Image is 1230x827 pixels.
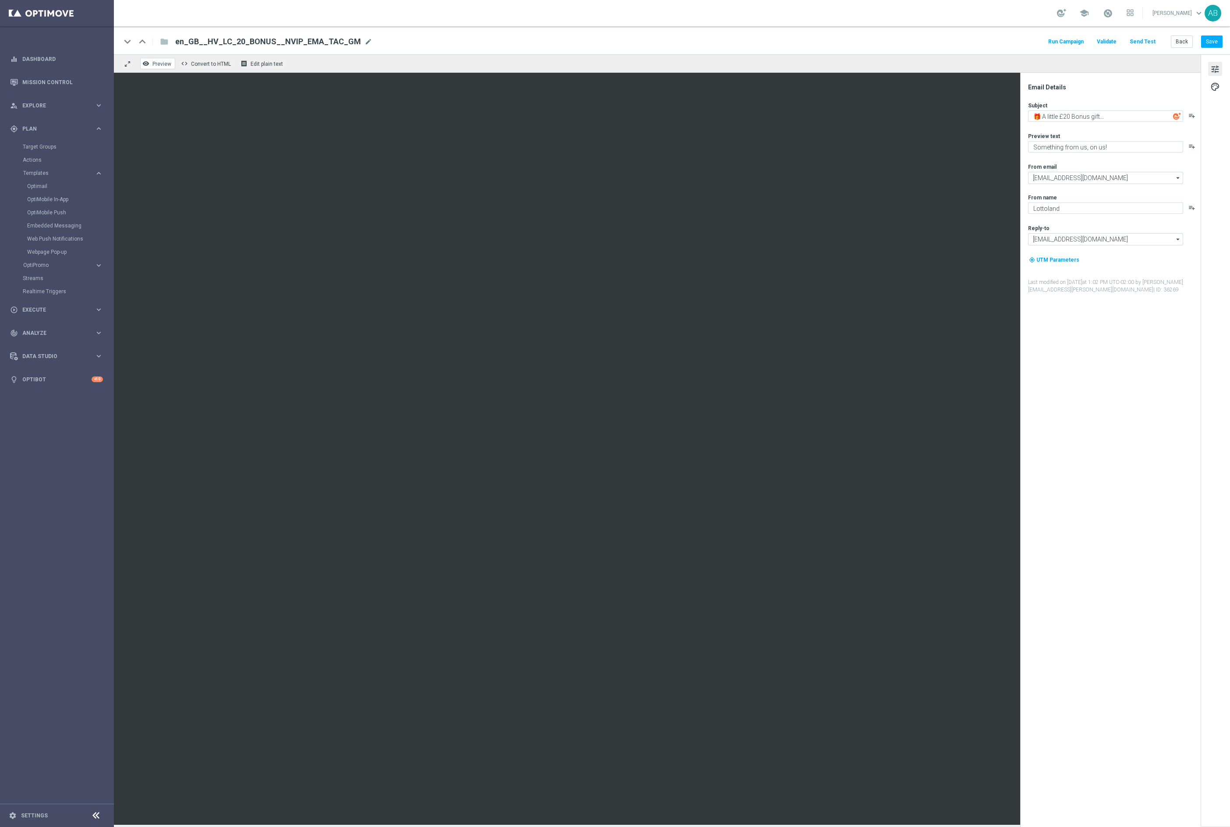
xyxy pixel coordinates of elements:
[1188,112,1195,119] i: playlist_add
[251,61,283,67] span: Edit plain text
[92,376,103,382] div: +10
[9,812,17,820] i: settings
[23,170,95,176] div: Templates
[23,143,91,150] a: Target Groups
[10,102,95,110] div: Explore
[23,153,113,167] div: Actions
[10,368,103,391] div: Optibot
[1028,279,1200,294] label: Last modified on [DATE] at 1:02 PM UTC-02:00 by [PERSON_NAME][EMAIL_ADDRESS][PERSON_NAME][DOMAIN_...
[22,71,103,94] a: Mission Control
[1079,8,1089,18] span: school
[1028,225,1050,232] label: Reply-to
[1036,257,1079,263] span: UTM Parameters
[27,206,113,219] div: OptiMobile Push
[1028,102,1047,109] label: Subject
[95,124,103,133] i: keyboard_arrow_right
[1174,172,1183,184] i: arrow_drop_down
[23,167,113,259] div: Templates
[23,285,113,298] div: Realtime Triggers
[27,196,91,203] a: OptiMobile In-App
[191,61,231,67] span: Convert to HTML
[21,813,48,818] a: Settings
[1210,64,1220,75] span: tune
[22,330,95,336] span: Analyze
[140,58,175,69] button: remove_red_eye Preview
[23,156,91,163] a: Actions
[23,263,86,268] span: OptiPromo
[10,329,95,337] div: Analyze
[240,60,247,67] i: receipt
[23,170,86,176] span: Templates
[1208,62,1222,76] button: tune
[1128,36,1157,48] button: Send Test
[27,248,91,256] a: Webpage Pop-up
[1174,234,1183,245] i: arrow_drop_down
[22,307,95,312] span: Execute
[10,376,18,383] i: lightbulb
[1188,204,1195,211] button: playlist_add
[22,47,103,71] a: Dashboard
[23,170,103,177] div: Templates keyboard_arrow_right
[1153,287,1179,293] span: | ID: 36269
[10,125,18,133] i: gps_fixed
[10,102,103,109] button: person_search Explore keyboard_arrow_right
[1029,257,1035,263] i: my_location
[95,305,103,314] i: keyboard_arrow_right
[27,209,91,216] a: OptiMobile Push
[1028,172,1183,184] input: Select
[10,330,103,337] button: track_changes Analyze keyboard_arrow_right
[1047,36,1085,48] button: Run Campaign
[10,125,103,132] div: gps_fixed Plan keyboard_arrow_right
[10,79,103,86] div: Mission Control
[23,275,91,282] a: Streams
[95,352,103,360] i: keyboard_arrow_right
[10,353,103,360] div: Data Studio keyboard_arrow_right
[27,232,113,245] div: Web Push Notifications
[1208,79,1222,93] button: palette
[364,38,372,46] span: mode_edit
[10,56,103,63] button: equalizer Dashboard
[23,272,113,285] div: Streams
[142,60,149,67] i: remove_red_eye
[1171,35,1193,48] button: Back
[1028,194,1057,201] label: From name
[1173,112,1181,120] img: optiGenie.svg
[27,219,113,232] div: Embedded Messaging
[22,103,95,108] span: Explore
[27,235,91,242] a: Web Push Notifications
[1028,133,1060,140] label: Preview text
[10,55,18,63] i: equalizer
[1194,8,1204,18] span: keyboard_arrow_down
[10,102,18,110] i: person_search
[95,169,103,177] i: keyboard_arrow_right
[10,125,95,133] div: Plan
[23,262,103,269] button: OptiPromo keyboard_arrow_right
[10,47,103,71] div: Dashboard
[10,306,18,314] i: play_circle_outline
[1205,5,1221,21] div: AB
[10,352,95,360] div: Data Studio
[10,376,103,383] div: lightbulb Optibot +10
[95,329,103,337] i: keyboard_arrow_right
[23,140,113,153] div: Target Groups
[22,368,92,391] a: Optibot
[1201,35,1223,48] button: Save
[1097,39,1117,45] span: Validate
[181,60,188,67] span: code
[27,180,113,193] div: Optimail
[152,61,171,67] span: Preview
[23,263,95,268] div: OptiPromo
[10,329,18,337] i: track_changes
[1210,81,1220,92] span: palette
[1028,255,1080,265] button: my_location UTM Parameters
[1028,83,1200,91] div: Email Details
[1188,143,1195,150] button: playlist_add
[10,306,103,313] button: play_circle_outline Execute keyboard_arrow_right
[27,245,113,259] div: Webpage Pop-up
